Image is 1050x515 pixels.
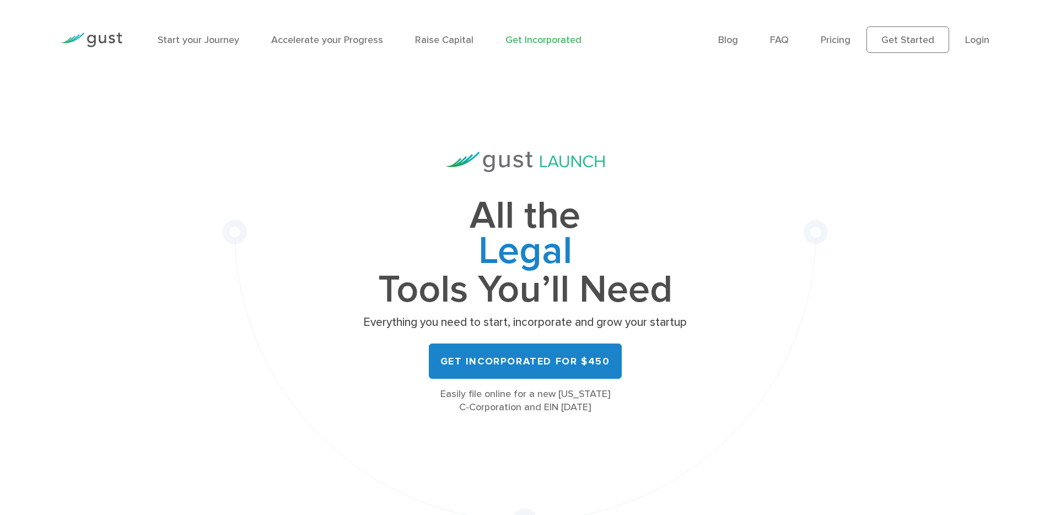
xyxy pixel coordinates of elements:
[360,234,691,272] span: Legal
[61,33,122,47] img: Gust Logo
[271,34,383,46] a: Accelerate your Progress
[718,34,738,46] a: Blog
[821,34,850,46] a: Pricing
[158,34,239,46] a: Start your Journey
[415,34,473,46] a: Raise Capital
[360,315,691,330] p: Everything you need to start, incorporate and grow your startup
[446,152,605,172] img: Gust Launch Logo
[360,388,691,414] div: Easily file online for a new [US_STATE] C-Corporation and EIN [DATE]
[965,34,989,46] a: Login
[360,199,691,307] h1: All the Tools You’ll Need
[866,26,949,53] a: Get Started
[505,34,581,46] a: Get Incorporated
[770,34,789,46] a: FAQ
[429,344,622,379] a: Get Incorporated for $450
